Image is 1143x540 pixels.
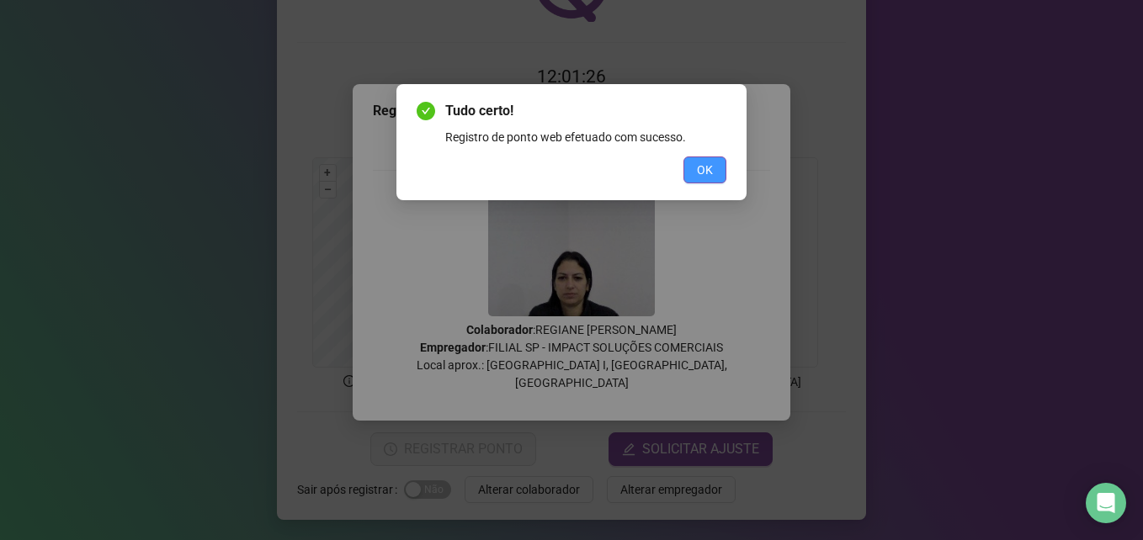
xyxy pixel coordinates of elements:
div: Open Intercom Messenger [1086,483,1126,523]
span: OK [697,161,713,179]
span: Tudo certo! [445,101,726,121]
button: OK [683,156,726,183]
div: Registro de ponto web efetuado com sucesso. [445,128,726,146]
span: check-circle [417,102,435,120]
